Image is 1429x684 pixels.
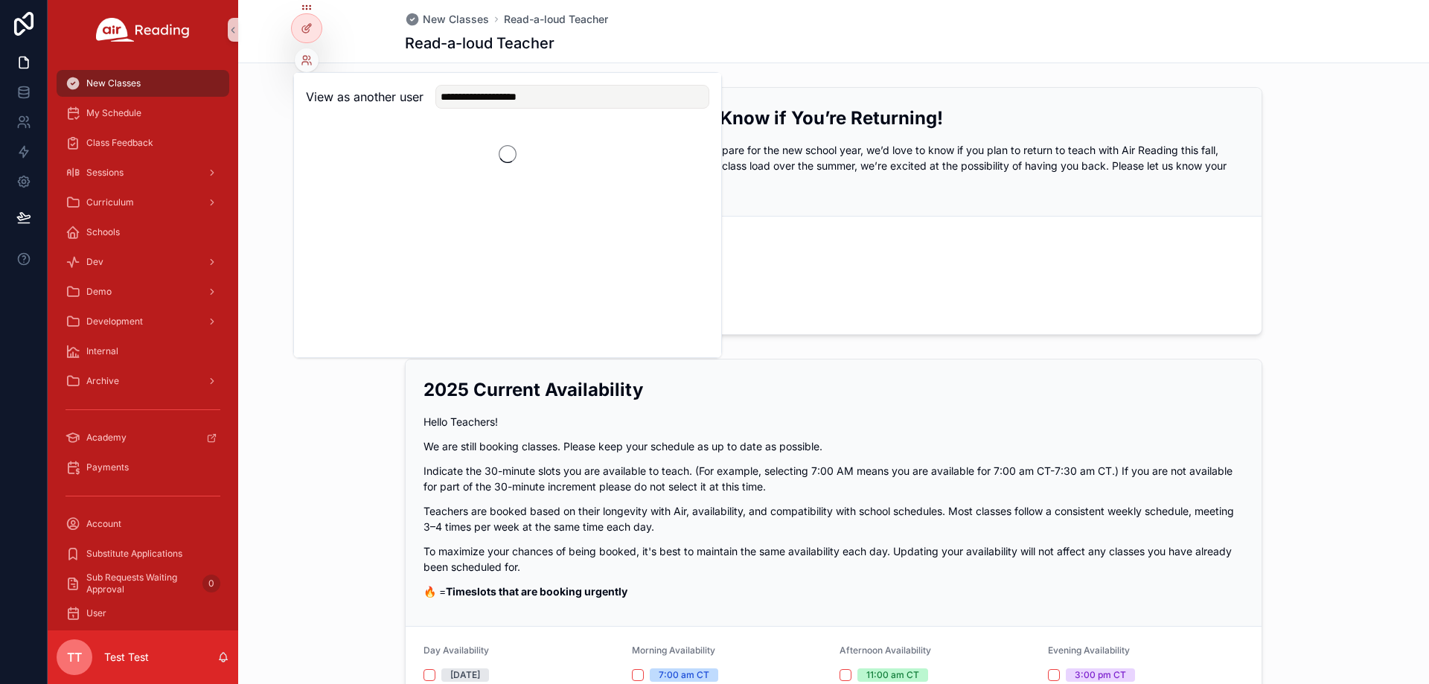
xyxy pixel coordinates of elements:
[405,33,554,54] h1: Read-a-loud Teacher
[57,511,229,537] a: Account
[57,219,229,246] a: Schools
[423,503,1244,534] p: Teachers are booked based on their longevity with Air, availability, and compatibility with schoo...
[57,130,229,156] a: Class Feedback
[57,278,229,305] a: Demo
[86,518,121,530] span: Account
[67,648,82,666] span: TT
[504,12,608,27] a: Read-a-loud Teacher
[86,345,118,357] span: Internal
[86,432,127,444] span: Academy
[423,106,1244,130] h2: Fall 2025 Teaching Plans – Let Us Know if You’re Returning!
[423,377,1244,402] h2: 2025 Current Availability
[840,645,931,656] span: Afternoon Availability
[405,12,489,27] a: New Classes
[423,584,1244,599] p: 🔥 =
[57,454,229,481] a: Payments
[450,668,480,682] div: [DATE]
[57,570,229,597] a: Sub Requests Waiting Approval0
[866,668,919,682] div: 11:00 am CT
[86,375,119,387] span: Archive
[423,438,1244,454] p: We are still booking classes. Please keep your schedule as up to date as possible.
[57,540,229,567] a: Substitute Applications
[423,543,1244,575] p: To maximize your chances of being booked, it's best to maintain the same availability each day. U...
[306,88,423,106] h2: View as another user
[57,159,229,186] a: Sessions
[57,100,229,127] a: My Schedule
[423,142,1244,189] p: We hope you had a restful and refreshing summer! As we prepare for the new school year, we’d love...
[446,585,627,598] strong: Timeslots that are booking urgently
[632,645,715,656] span: Morning Availability
[86,256,103,268] span: Dev
[86,196,134,208] span: Curriculum
[86,77,141,89] span: New Classes
[48,60,238,630] div: scrollable content
[86,137,153,149] span: Class Feedback
[86,286,112,298] span: Demo
[57,249,229,275] a: Dev
[423,414,1244,429] p: Hello Teachers!
[423,645,489,656] span: Day Availability
[202,575,220,592] div: 0
[86,461,129,473] span: Payments
[659,668,709,682] div: 7:00 am CT
[86,107,141,119] span: My Schedule
[1048,645,1130,656] span: Evening Availability
[96,18,190,42] img: App logo
[57,424,229,451] a: Academy
[86,548,182,560] span: Substitute Applications
[423,12,489,27] span: New Classes
[57,600,229,627] a: User
[57,368,229,394] a: Archive
[86,607,106,619] span: User
[86,572,196,595] span: Sub Requests Waiting Approval
[57,189,229,216] a: Curriculum
[86,167,124,179] span: Sessions
[1075,668,1126,682] div: 3:00 pm CT
[57,338,229,365] a: Internal
[104,650,149,665] p: Test Test
[86,316,143,327] span: Development
[86,226,120,238] span: Schools
[57,70,229,97] a: New Classes
[423,463,1244,494] p: Indicate the 30-minute slots you are available to teach. (For example, selecting 7:00 AM means yo...
[57,308,229,335] a: Development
